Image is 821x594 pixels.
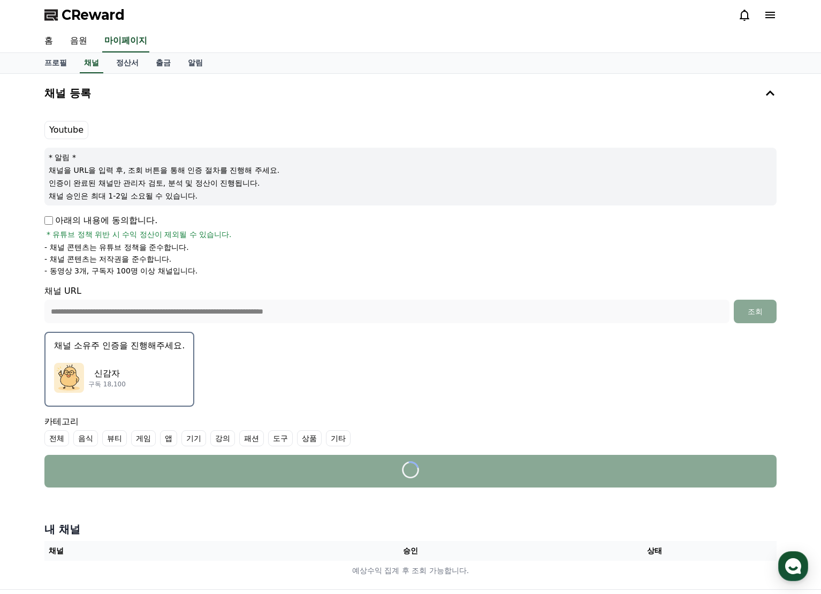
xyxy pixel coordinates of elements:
[179,53,211,73] a: 알림
[181,430,206,446] label: 기기
[102,430,127,446] label: 뷰티
[102,30,149,52] a: 마이페이지
[44,285,777,323] div: 채널 URL
[44,430,69,446] label: 전체
[62,6,125,24] span: CReward
[210,430,235,446] label: 강의
[160,430,177,446] label: 앱
[268,430,293,446] label: 도구
[88,367,126,380] p: 신감자
[62,30,96,52] a: 음원
[734,300,777,323] button: 조회
[44,87,91,99] h4: 채널 등록
[44,541,288,561] th: 채널
[44,242,189,253] p: - 채널 콘텐츠는 유튜브 정책을 준수합니다.
[36,30,62,52] a: 홈
[147,53,179,73] a: 출금
[54,339,185,352] p: 채널 소유주 인증을 진행해주세요.
[3,339,71,366] a: 홈
[40,78,781,108] button: 채널 등록
[44,6,125,24] a: CReward
[108,53,147,73] a: 정산서
[44,415,777,446] div: 카테고리
[44,332,194,407] button: 채널 소유주 인증을 진행해주세요. 신감자 신감자 구독 18,100
[44,214,157,227] p: 아래의 내용에 동의합니다.
[49,165,772,176] p: 채널을 URL을 입력 후, 조회 버튼을 통해 인증 절차를 진행해 주세요.
[44,254,171,264] p: - 채널 콘텐츠는 저작권을 준수합니다.
[80,53,103,73] a: 채널
[533,541,777,561] th: 상태
[288,541,533,561] th: 승인
[49,178,772,188] p: 인증이 완료된 채널만 관리자 검토, 분석 및 정산이 진행됩니다.
[44,121,88,139] label: Youtube
[44,265,197,276] p: - 동영상 3개, 구독자 100명 이상 채널입니다.
[44,522,777,537] h4: 내 채널
[54,363,84,393] img: 신감자
[49,191,772,201] p: 채널 승인은 최대 1-2일 소요될 수 있습니다.
[47,229,232,240] span: * 유튜브 정책 위반 시 수익 정산이 제외될 수 있습니다.
[44,561,777,581] td: 예상수익 집계 후 조회 가능합니다.
[297,430,322,446] label: 상품
[131,430,156,446] label: 게임
[738,306,772,317] div: 조회
[138,339,206,366] a: 설정
[98,356,111,364] span: 대화
[326,430,351,446] label: 기타
[73,430,98,446] label: 음식
[239,430,264,446] label: 패션
[71,339,138,366] a: 대화
[88,380,126,389] p: 구독 18,100
[34,355,40,364] span: 홈
[165,355,178,364] span: 설정
[36,53,75,73] a: 프로필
